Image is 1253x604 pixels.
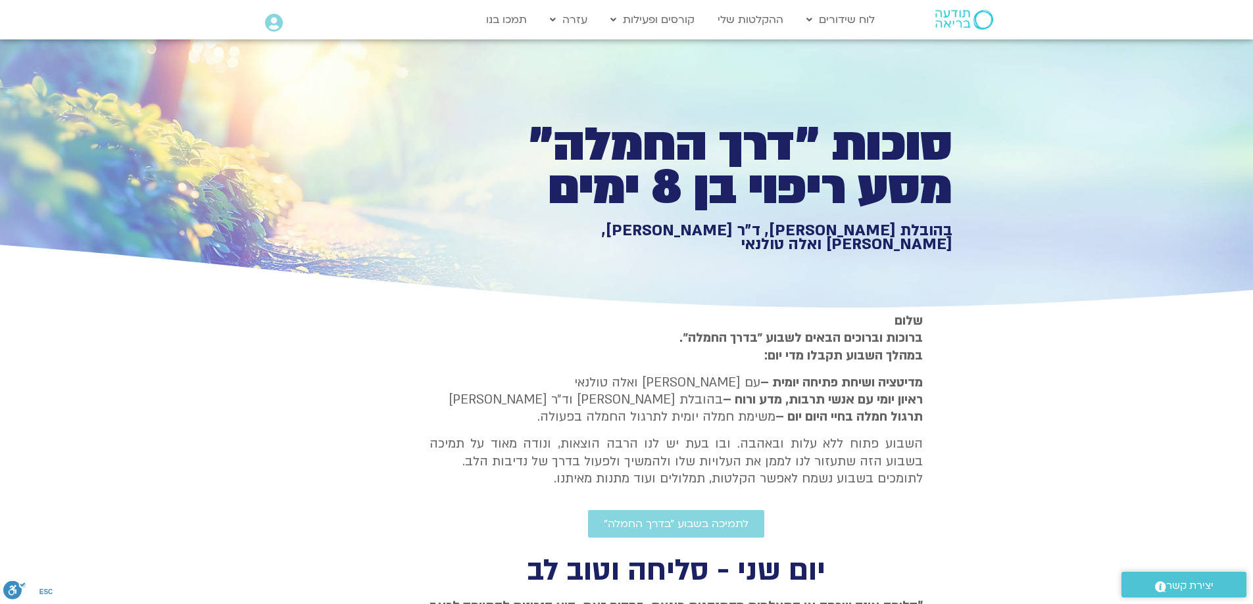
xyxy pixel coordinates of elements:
a: יצירת קשר [1121,572,1246,597]
span: לתמיכה בשבוע ״בדרך החמלה״ [604,518,749,530]
a: לוח שידורים [800,7,881,32]
h1: סוכות ״דרך החמלה״ מסע ריפוי בן 8 ימים [497,124,952,210]
a: ההקלטות שלי [711,7,790,32]
strong: שלום [895,312,923,329]
img: תודעה בריאה [935,10,993,30]
span: יצירת קשר [1166,577,1214,595]
b: תרגול חמלה בחיי היום יום – [775,408,923,425]
a: תמכו בנו [479,7,533,32]
a: קורסים ופעילות [604,7,701,32]
a: עזרה [543,7,594,32]
strong: ברוכות וברוכים הבאים לשבוע ״בדרך החמלה״. במהלך השבוע תקבלו מדי יום: [679,329,923,363]
h1: בהובלת [PERSON_NAME], ד״ר [PERSON_NAME], [PERSON_NAME] ואלה טולנאי [497,223,952,252]
strong: מדיטציה ושיחת פתיחה יומית – [760,374,923,391]
a: לתמיכה בשבוע ״בדרך החמלה״ [588,510,764,538]
p: השבוע פתוח ללא עלות ובאהבה. ובו בעת יש לנו הרבה הוצאות, ונודה מאוד על תמיכה בשבוע הזה שתעזור לנו ... [430,435,923,487]
b: ראיון יומי עם אנשי תרבות, מדע ורוח – [723,391,923,408]
p: עם [PERSON_NAME] ואלה טולנאי בהובלת [PERSON_NAME] וד״ר [PERSON_NAME] משימת חמלה יומית לתרגול החמל... [430,374,923,426]
h2: יום שני - סליחה וטוב לב [430,557,923,584]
